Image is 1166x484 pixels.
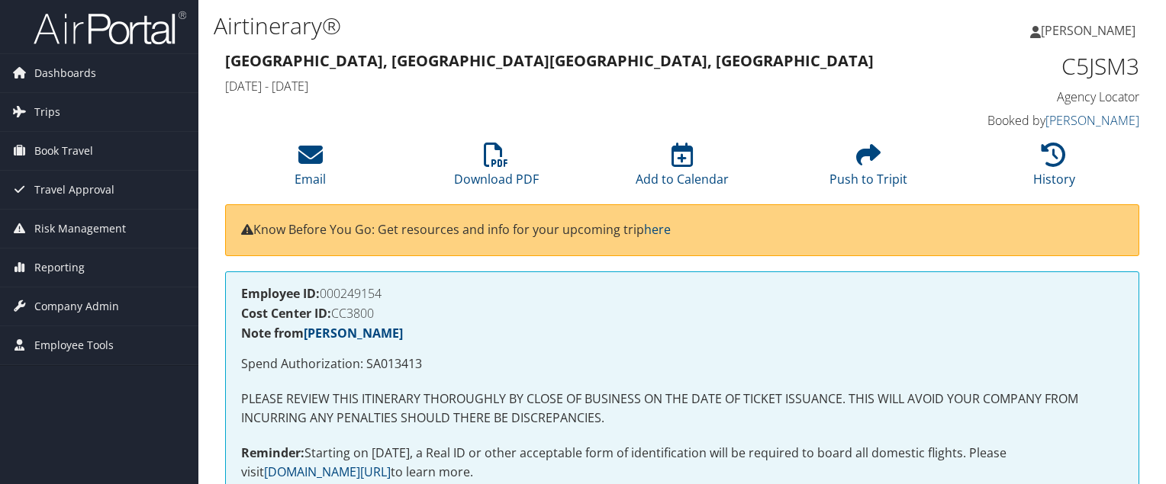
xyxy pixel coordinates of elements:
img: airportal-logo.png [34,10,186,46]
p: Starting on [DATE], a Real ID or other acceptable form of identification will be required to boar... [241,444,1123,482]
a: Email [295,151,326,188]
p: Spend Authorization: SA013413 [241,354,1123,374]
span: [PERSON_NAME] [1041,22,1135,39]
a: Push to Tripit [829,151,907,188]
strong: [GEOGRAPHIC_DATA], [GEOGRAPHIC_DATA] [GEOGRAPHIC_DATA], [GEOGRAPHIC_DATA] [225,50,874,71]
span: Book Travel [34,132,93,170]
h4: 000249154 [241,287,1123,300]
a: History [1033,151,1075,188]
h4: Booked by [928,112,1139,129]
strong: Note from [241,325,403,341]
a: Download PDF [454,151,539,188]
strong: Cost Center ID: [241,305,331,322]
a: [PERSON_NAME] [1045,112,1139,129]
h1: Airtinerary® [214,10,839,42]
p: PLEASE REVIEW THIS ITINERARY THOROUGHLY BY CLOSE OF BUSINESS ON THE DATE OF TICKET ISSUANCE. THIS... [241,389,1123,428]
a: [PERSON_NAME] [1030,8,1151,53]
a: here [644,221,671,238]
span: Dashboards [34,54,96,92]
p: Know Before You Go: Get resources and info for your upcoming trip [241,220,1123,240]
h4: [DATE] - [DATE] [225,78,905,95]
span: Reporting [34,248,85,287]
strong: Employee ID: [241,285,320,302]
span: Employee Tools [34,326,114,364]
span: Company Admin [34,287,119,325]
h4: CC3800 [241,307,1123,319]
a: Add to Calendar [636,151,729,188]
h4: Agency Locator [928,88,1139,105]
span: Risk Management [34,210,126,248]
a: [PERSON_NAME] [304,325,403,341]
span: Trips [34,93,60,131]
strong: Reminder: [241,444,304,461]
h1: C5JSM3 [928,50,1139,82]
span: Travel Approval [34,171,114,209]
a: [DOMAIN_NAME][URL] [264,463,391,480]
